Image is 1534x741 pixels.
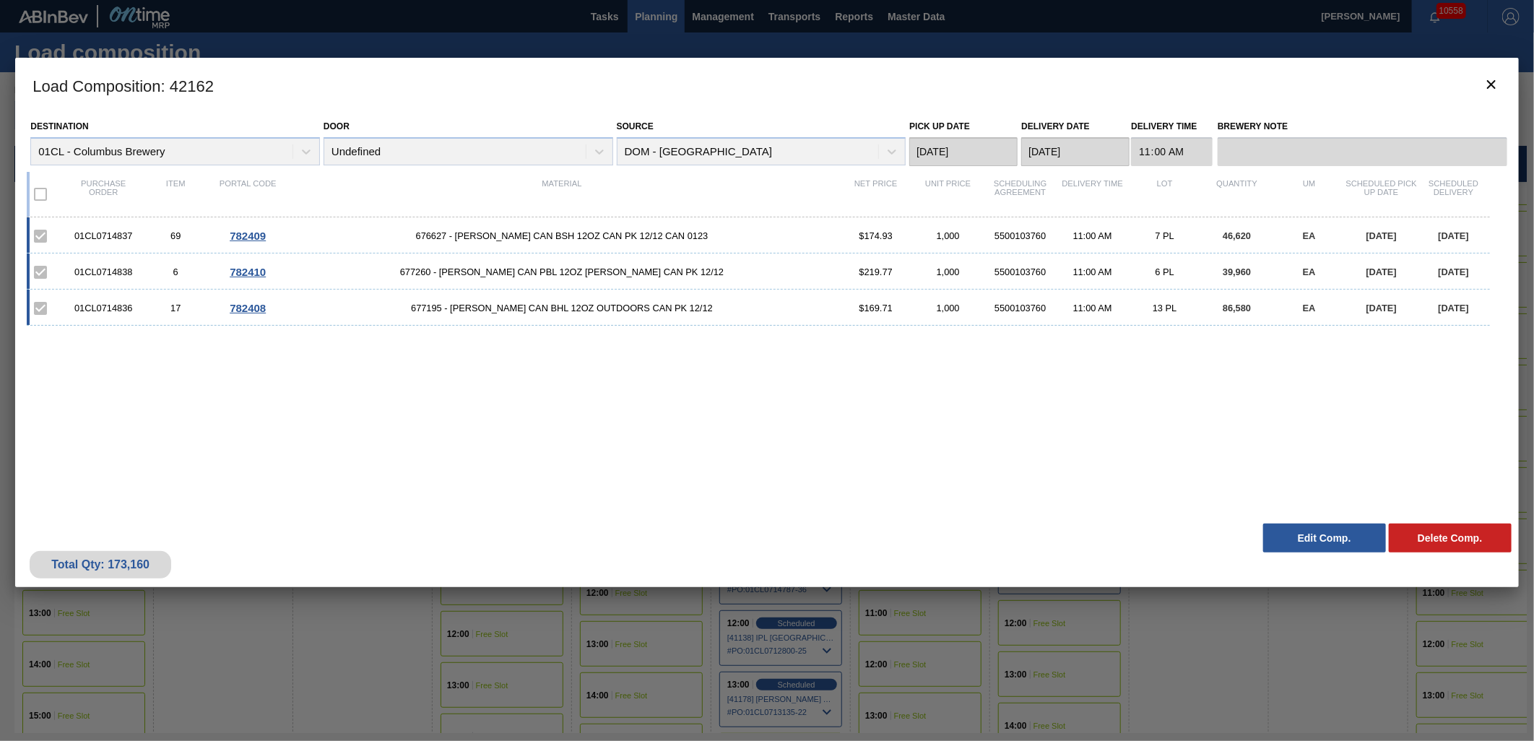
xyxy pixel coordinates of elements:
[1129,230,1201,241] div: 7 PL
[212,179,284,209] div: Portal code
[230,266,266,278] span: 782410
[1389,524,1512,552] button: Delete Comp.
[1345,179,1418,209] div: Scheduled Pick up Date
[30,121,88,131] label: Destination
[909,137,1018,166] input: mm/dd/yyyy
[912,266,984,277] div: 1,000
[840,230,912,241] div: $174.93
[284,266,840,277] span: 677260 - CARR CAN PBL 12OZ PABST LT CAN PK 12/12
[284,230,840,241] span: 676627 - CARR CAN BSH 12OZ CAN PK 12/12 CAN 0123
[912,303,984,313] div: 1,000
[139,179,212,209] div: Item
[1366,303,1397,313] span: [DATE]
[1057,230,1129,241] div: 11:00 AM
[212,302,284,314] div: Go to Order
[1057,266,1129,277] div: 11:00 AM
[1263,524,1386,552] button: Edit Comp.
[1439,303,1469,313] span: [DATE]
[139,230,212,241] div: 69
[1223,230,1251,241] span: 46,620
[984,179,1057,209] div: Scheduling Agreement
[840,303,912,313] div: $169.71
[1021,121,1089,131] label: Delivery Date
[212,266,284,278] div: Go to Order
[1057,179,1129,209] div: Delivery Time
[912,230,984,241] div: 1,000
[139,266,212,277] div: 6
[284,303,840,313] span: 677195 - CARR CAN BHL 12OZ OUTDOORS CAN PK 12/12
[1439,230,1469,241] span: [DATE]
[1201,179,1273,209] div: Quantity
[284,179,840,209] div: Material
[67,266,139,277] div: 01CL0714838
[67,230,139,241] div: 01CL0714837
[1223,303,1251,313] span: 86,580
[1439,266,1469,277] span: [DATE]
[67,179,139,209] div: Purchase order
[1129,179,1201,209] div: Lot
[1366,266,1397,277] span: [DATE]
[984,230,1057,241] div: 5500103760
[1273,179,1345,209] div: UM
[67,303,139,313] div: 01CL0714836
[230,230,266,242] span: 782409
[1366,230,1397,241] span: [DATE]
[1303,230,1316,241] span: EA
[1129,266,1201,277] div: 6 PL
[324,121,350,131] label: Door
[1303,266,1316,277] span: EA
[617,121,654,131] label: Source
[230,302,266,314] span: 782408
[15,58,1519,113] h3: Load Composition : 42162
[1131,116,1213,137] label: Delivery Time
[1218,116,1507,137] label: Brewery Note
[1057,303,1129,313] div: 11:00 AM
[840,179,912,209] div: Net Price
[1418,179,1490,209] div: Scheduled Delivery
[139,303,212,313] div: 17
[1303,303,1316,313] span: EA
[212,230,284,242] div: Go to Order
[1223,266,1251,277] span: 39,960
[909,121,970,131] label: Pick up Date
[40,558,160,571] div: Total Qty: 173,160
[1021,137,1130,166] input: mm/dd/yyyy
[1129,303,1201,313] div: 13 PL
[840,266,912,277] div: $219.77
[984,303,1057,313] div: 5500103760
[984,266,1057,277] div: 5500103760
[912,179,984,209] div: Unit Price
